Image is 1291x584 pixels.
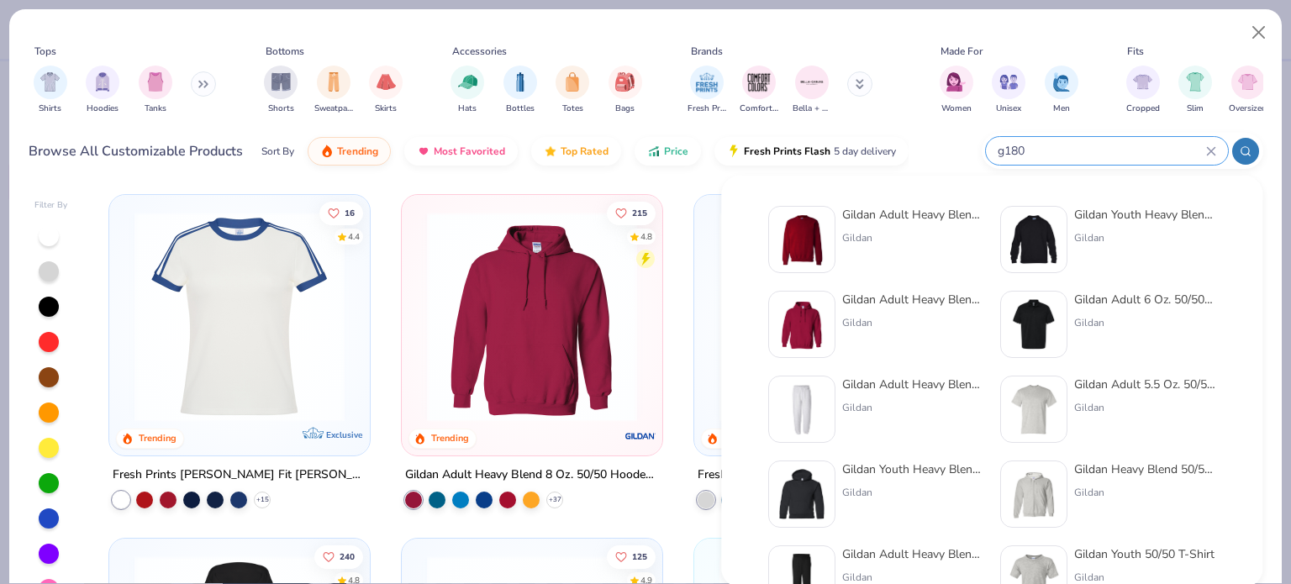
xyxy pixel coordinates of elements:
[632,208,647,217] span: 215
[996,141,1206,160] input: Try "T-Shirt"
[776,468,828,520] img: d2b2286b-b497-4353-abda-ca1826771838
[842,315,983,330] div: Gildan
[40,72,60,92] img: Shirts Image
[640,230,652,243] div: 4.8
[941,103,972,115] span: Women
[992,66,1025,115] button: filter button
[834,142,896,161] span: 5 day delivery
[268,103,294,115] span: Shorts
[139,66,172,115] button: filter button
[714,137,909,166] button: Fresh Prints Flash5 day delivery
[607,201,656,224] button: Like
[511,72,530,92] img: Bottles Image
[87,103,119,115] span: Hoodies
[694,70,719,95] img: Fresh Prints Image
[996,103,1021,115] span: Unisex
[126,212,353,422] img: e5540c4d-e74a-4e58-9a52-192fe86bec9f
[1008,298,1060,350] img: 58f3562e-1865-49f9-a059-47c567f7ec2e
[609,66,642,115] button: filter button
[337,145,378,158] span: Trending
[29,141,243,161] div: Browse All Customizable Products
[417,145,430,158] img: most_fav.gif
[776,383,828,435] img: 13b9c606-79b1-4059-b439-68fabb1693f9
[34,44,56,59] div: Tops
[799,70,825,95] img: Bella + Canvas Image
[842,376,983,393] div: Gildan Adult Heavy Blend Adult 8 Oz. 50/50 Sweatpants
[146,72,165,92] img: Tanks Image
[34,66,67,115] button: filter button
[1074,485,1215,500] div: Gildan
[369,66,403,115] div: filter for Skirts
[776,298,828,350] img: 01756b78-01f6-4cc6-8d8a-3c30c1a0c8ac
[1243,17,1275,49] button: Close
[740,66,778,115] div: filter for Comfort Colors
[940,66,973,115] button: filter button
[609,66,642,115] div: filter for Bags
[698,465,951,486] div: Fresh Prints Denver Mock Neck Heavyweight Sweatshirt
[345,208,356,217] span: 16
[271,72,291,92] img: Shorts Image
[315,545,364,568] button: Like
[452,44,507,59] div: Accessories
[451,66,484,115] button: filter button
[375,103,397,115] span: Skirts
[1052,72,1071,92] img: Men Image
[727,145,740,158] img: flash.gif
[308,137,391,166] button: Trending
[1008,213,1060,266] img: 0dc1d735-207e-4490-8dd0-9fa5bb989636
[1074,460,1215,478] div: Gildan Heavy Blend 50/50 Full-Zip Hooded Sweatshirt
[842,291,983,308] div: Gildan Adult Heavy Blend 8 Oz. 50/50 Hooded Sweatshirt
[664,145,688,158] span: Price
[340,552,356,560] span: 240
[1178,66,1212,115] button: filter button
[1074,400,1215,415] div: Gildan
[842,230,983,245] div: Gildan
[999,72,1019,92] img: Unisex Image
[1229,66,1267,115] button: filter button
[691,44,723,59] div: Brands
[688,66,726,115] div: filter for Fresh Prints
[1053,103,1070,115] span: Men
[688,103,726,115] span: Fresh Prints
[607,545,656,568] button: Like
[1187,103,1204,115] span: Slim
[113,465,366,486] div: Fresh Prints [PERSON_NAME] Fit [PERSON_NAME] Shirt with Stripes
[1074,545,1215,563] div: Gildan Youth 50/50 T-Shirt
[688,66,726,115] button: filter button
[145,103,166,115] span: Tanks
[1229,103,1267,115] span: Oversized
[740,66,778,115] button: filter button
[711,212,938,422] img: f5d85501-0dbb-4ee4-b115-c08fa3845d83
[793,103,831,115] span: Bella + Canvas
[451,66,484,115] div: filter for Hats
[1074,376,1215,393] div: Gildan Adult 5.5 Oz. 50/50 T-Shirt
[1074,315,1215,330] div: Gildan
[369,66,403,115] button: filter button
[86,66,119,115] div: filter for Hoodies
[842,485,983,500] div: Gildan
[842,400,983,415] div: Gildan
[503,66,537,115] div: filter for Bottles
[458,72,477,92] img: Hats Image
[556,66,589,115] button: filter button
[544,145,557,158] img: TopRated.gif
[615,72,634,92] img: Bags Image
[563,72,582,92] img: Totes Image
[556,66,589,115] div: filter for Totes
[946,72,966,92] img: Women Image
[624,419,657,453] img: Gildan logo
[314,103,353,115] span: Sweatpants
[776,213,828,266] img: c7b025ed-4e20-46ac-9c52-55bc1f9f47df
[842,206,983,224] div: Gildan Adult Heavy Blend Adult 8 Oz. 50/50 Fleece Crew
[941,44,983,59] div: Made For
[314,66,353,115] button: filter button
[635,137,701,166] button: Price
[34,199,68,212] div: Filter By
[326,429,362,440] span: Exclusive
[39,103,61,115] span: Shirts
[139,66,172,115] div: filter for Tanks
[1238,72,1257,92] img: Oversized Image
[261,144,294,159] div: Sort By
[1045,66,1078,115] div: filter for Men
[1074,230,1215,245] div: Gildan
